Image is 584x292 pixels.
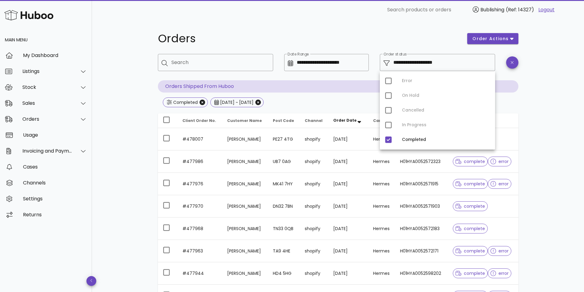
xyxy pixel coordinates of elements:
[395,173,448,195] td: H01HYA0052571915
[328,173,368,195] td: [DATE]
[268,218,300,240] td: TN33 0QB
[490,159,509,164] span: error
[200,100,205,105] button: Close
[384,52,407,57] label: Order status
[22,84,72,90] div: Stock
[490,182,509,186] span: error
[222,173,268,195] td: [PERSON_NAME]
[472,36,509,42] span: order actions
[22,68,72,74] div: Listings
[395,218,448,240] td: H01HYA0052572183
[268,195,300,218] td: DN32 7BN
[268,150,300,173] td: UB7 0AG
[333,118,357,123] span: Order Date
[456,204,485,208] span: complete
[222,113,268,128] th: Customer Name
[456,249,485,253] span: complete
[368,195,395,218] td: Hermes
[177,150,222,173] td: #477986
[300,173,328,195] td: shopify
[177,173,222,195] td: #477976
[395,262,448,285] td: H01HYA0052598202
[222,240,268,262] td: [PERSON_NAME]
[467,33,518,44] button: order actions
[480,6,504,13] span: Bublishing
[268,113,300,128] th: Post Code
[222,150,268,173] td: [PERSON_NAME]
[288,52,309,57] label: Date Range
[368,262,395,285] td: Hermes
[22,116,72,122] div: Orders
[177,128,222,150] td: #478007
[300,262,328,285] td: shopify
[328,113,368,128] th: Order Date: Sorted descending. Activate to remove sorting.
[395,150,448,173] td: H01HYA0052572323
[328,150,368,173] td: [DATE]
[300,150,328,173] td: shopify
[373,118,388,123] span: Carrier
[222,128,268,150] td: [PERSON_NAME]
[23,132,87,138] div: Usage
[273,118,294,123] span: Post Code
[23,196,87,202] div: Settings
[368,240,395,262] td: Hermes
[490,249,509,253] span: error
[182,118,216,123] span: Client Order No.
[328,128,368,150] td: [DATE]
[23,212,87,218] div: Returns
[456,271,485,275] span: complete
[402,137,490,142] div: Completed
[368,218,395,240] td: Hermes
[328,195,368,218] td: [DATE]
[227,118,262,123] span: Customer Name
[368,113,395,128] th: Carrier
[158,33,460,44] h1: Orders
[22,148,72,154] div: Invoicing and Payments
[4,9,53,22] img: Huboo Logo
[268,262,300,285] td: HD4 5HG
[222,195,268,218] td: [PERSON_NAME]
[222,262,268,285] td: [PERSON_NAME]
[158,80,518,93] p: Orders Shipped From Huboo
[456,182,485,186] span: complete
[177,262,222,285] td: #477944
[300,128,328,150] td: shopify
[268,240,300,262] td: TA9 4HE
[177,195,222,218] td: #477970
[23,52,87,58] div: My Dashboard
[300,218,328,240] td: shopify
[23,164,87,170] div: Cases
[300,240,328,262] td: shopify
[219,99,254,105] div: [DATE] ~ [DATE]
[456,226,485,231] span: complete
[328,240,368,262] td: [DATE]
[456,159,485,164] span: complete
[300,113,328,128] th: Channel
[177,113,222,128] th: Client Order No.
[368,128,395,150] td: Hermes
[395,240,448,262] td: H01HYA0052572171
[395,195,448,218] td: H01HYA0052571903
[506,6,534,13] span: (Ref: 14327)
[22,100,72,106] div: Sales
[268,128,300,150] td: PE27 4TG
[177,240,222,262] td: #477963
[490,271,509,275] span: error
[538,6,555,13] a: Logout
[328,218,368,240] td: [DATE]
[368,150,395,173] td: Hermes
[23,180,87,186] div: Channels
[328,262,368,285] td: [DATE]
[177,218,222,240] td: #477968
[368,173,395,195] td: Hermes
[172,99,198,105] div: Completed
[300,195,328,218] td: shopify
[305,118,323,123] span: Channel
[255,100,261,105] button: Close
[268,173,300,195] td: MK41 7HY
[222,218,268,240] td: [PERSON_NAME]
